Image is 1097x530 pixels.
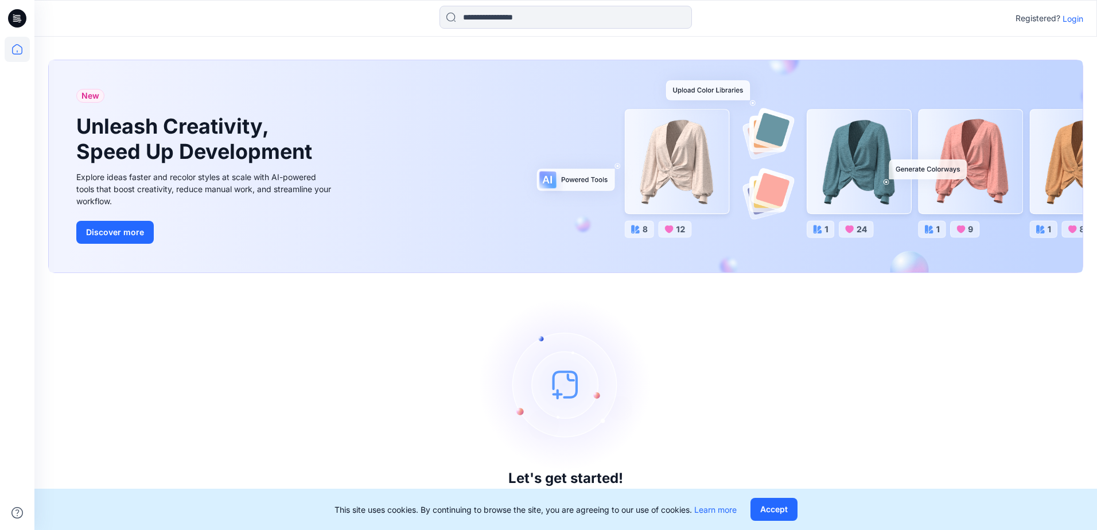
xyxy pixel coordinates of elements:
p: Login [1063,13,1083,25]
a: Discover more [76,221,334,244]
p: This site uses cookies. By continuing to browse the site, you are agreeing to our use of cookies. [334,504,737,516]
h3: Let's get started! [508,470,623,486]
div: Explore ideas faster and recolor styles at scale with AI-powered tools that boost creativity, red... [76,171,334,207]
img: empty-state-image.svg [480,298,652,470]
span: New [81,89,99,103]
button: Discover more [76,221,154,244]
button: Accept [750,498,798,521]
h1: Unleash Creativity, Speed Up Development [76,114,317,163]
p: Registered? [1016,11,1060,25]
a: Learn more [694,505,737,515]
